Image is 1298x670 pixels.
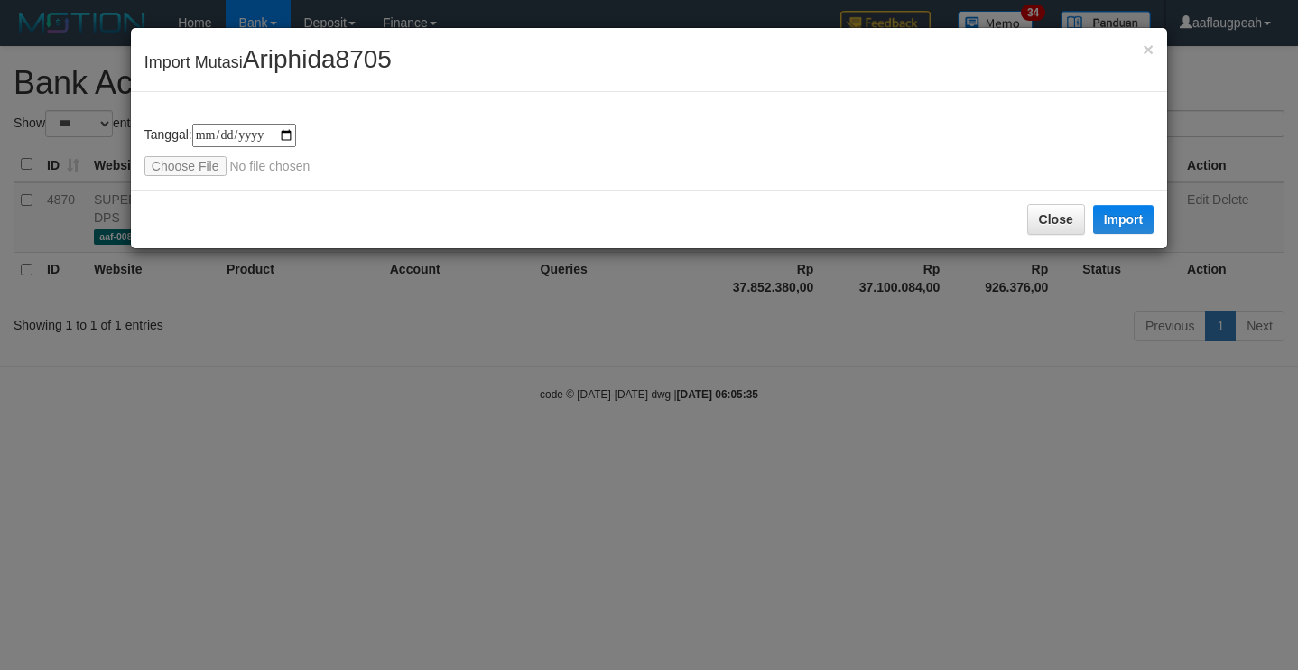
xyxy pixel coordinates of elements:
span: × [1143,39,1154,60]
div: Tanggal: [144,124,1154,176]
span: Ariphida8705 [243,45,392,73]
span: Import Mutasi [144,53,392,71]
button: Import [1093,205,1154,234]
button: Close [1027,204,1085,235]
button: Close [1143,40,1154,59]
